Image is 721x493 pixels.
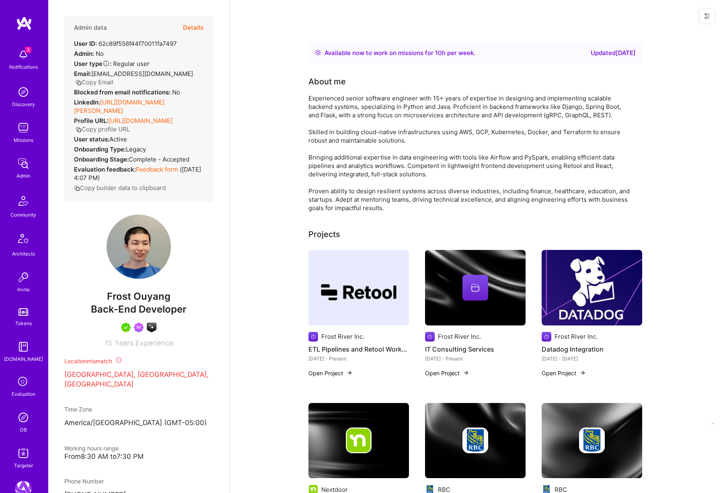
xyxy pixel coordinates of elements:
div: DB [20,425,27,434]
span: 10 [435,49,442,57]
h4: ETL Pipelines and Retool Workflow [308,344,409,354]
a: [URL][DOMAIN_NAME] [108,117,173,125]
div: Missions [14,136,33,144]
img: Company logo [462,428,488,453]
div: From 8:30 AM to 7:30 PM [64,452,213,461]
div: Community [10,211,36,219]
img: discovery [15,84,31,100]
a: [URL][DOMAIN_NAME][PERSON_NAME] [74,98,164,115]
div: Evaluation [12,390,35,398]
strong: User ID: [74,40,97,47]
strong: Admin: [74,50,94,57]
h4: IT Consulting Services [425,344,526,354]
span: Active [109,135,127,143]
button: Open Project [308,369,353,377]
div: ( [DATE] 4:07 PM ) [74,165,203,182]
strong: Blocked from email notifications: [74,88,172,96]
strong: Evaluation feedback: [74,166,136,173]
span: Phone Number [64,478,104,485]
span: Frost Ouyang [64,290,213,303]
div: [DATE] - [DATE] [542,354,642,363]
div: Location mismatch [64,357,213,365]
button: Copy Email [76,78,113,86]
span: 3 [25,47,31,53]
div: 62c89f556f44f70011fa7497 [74,39,177,48]
button: Open Project [542,369,586,377]
strong: User status: [74,135,109,143]
h4: Admin data [74,24,107,31]
div: Experienced senior software engineer with 15+ years of expertise in designing and implementing sc... [308,94,630,212]
img: cover [308,403,409,479]
img: Company logo [542,332,551,342]
img: cover [425,403,526,479]
img: Architects [14,230,33,250]
div: Invite [17,285,30,294]
img: Been on Mission [134,323,144,332]
img: logo [16,16,32,31]
span: Complete - Accepted [129,155,189,163]
div: Updated [DATE] [591,48,636,58]
span: Working hours range [64,445,119,452]
div: Frost River Inc. [555,332,598,341]
img: Community [14,191,33,211]
div: About me [308,76,346,88]
span: [EMAIL_ADDRESS][DOMAIN_NAME] [91,70,193,78]
img: Company logo [308,332,318,342]
p: America/[GEOGRAPHIC_DATA] (GMT-05:00 ) [64,418,213,428]
img: arrow-right [579,370,586,376]
img: Invite [15,269,31,285]
img: Availability [315,49,321,56]
span: Time Zone [64,406,92,413]
button: Copy profile URL [76,125,130,133]
button: Copy builder data to clipboard [74,184,166,192]
div: [DATE] - Present [425,354,526,363]
span: Years Experience [115,339,173,347]
img: teamwork [15,120,31,136]
img: Skill Targeter [15,445,31,461]
div: Available now to work on missions for h per week . [325,48,475,58]
span: legacy [126,145,146,153]
div: Architects [12,250,35,258]
div: Notifications [9,63,38,71]
div: [DATE] - Present [308,354,409,363]
strong: User type : [74,60,111,68]
span: 15 [105,339,112,347]
a: Feedback form [136,166,178,173]
img: User Avatar [107,215,171,279]
div: Tokens [15,319,32,327]
h4: Datadog Integration [542,344,642,354]
strong: Email: [74,70,91,78]
div: Targeter [14,461,33,470]
div: Frost River Inc. [438,332,481,341]
strong: Onboarding Type: [74,145,126,153]
img: guide book [15,339,31,355]
img: ETL Pipelines and Retool Workflow [308,250,409,325]
img: A.I. guild [147,323,156,332]
img: Datadog Integration [542,250,642,325]
img: A.Teamer in Residence [121,323,131,332]
div: Projects [308,228,340,240]
div: Frost River Inc. [321,332,364,341]
i: icon Copy [76,127,82,133]
img: arrow-right [463,370,469,376]
p: [GEOGRAPHIC_DATA], [GEOGRAPHIC_DATA], [GEOGRAPHIC_DATA] [64,370,213,389]
div: Admin [16,172,31,180]
img: bell [15,47,31,63]
div: No [74,88,180,96]
i: icon Copy [76,80,82,86]
div: Discovery [12,100,35,108]
img: arrow-right [346,370,353,376]
img: Company logo [346,428,372,453]
span: Back-End Developer [91,303,187,315]
strong: LinkedIn: [74,98,100,106]
i: icon Copy [74,185,80,191]
i: icon SelectionTeam [16,374,31,390]
img: cover [425,250,526,325]
img: Admin Search [15,409,31,425]
div: Regular user [74,59,150,68]
strong: Onboarding Stage: [74,155,129,163]
img: admin teamwork [15,155,31,172]
div: [DOMAIN_NAME] [4,355,43,363]
img: cover [542,403,642,479]
img: Company logo [579,428,605,453]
